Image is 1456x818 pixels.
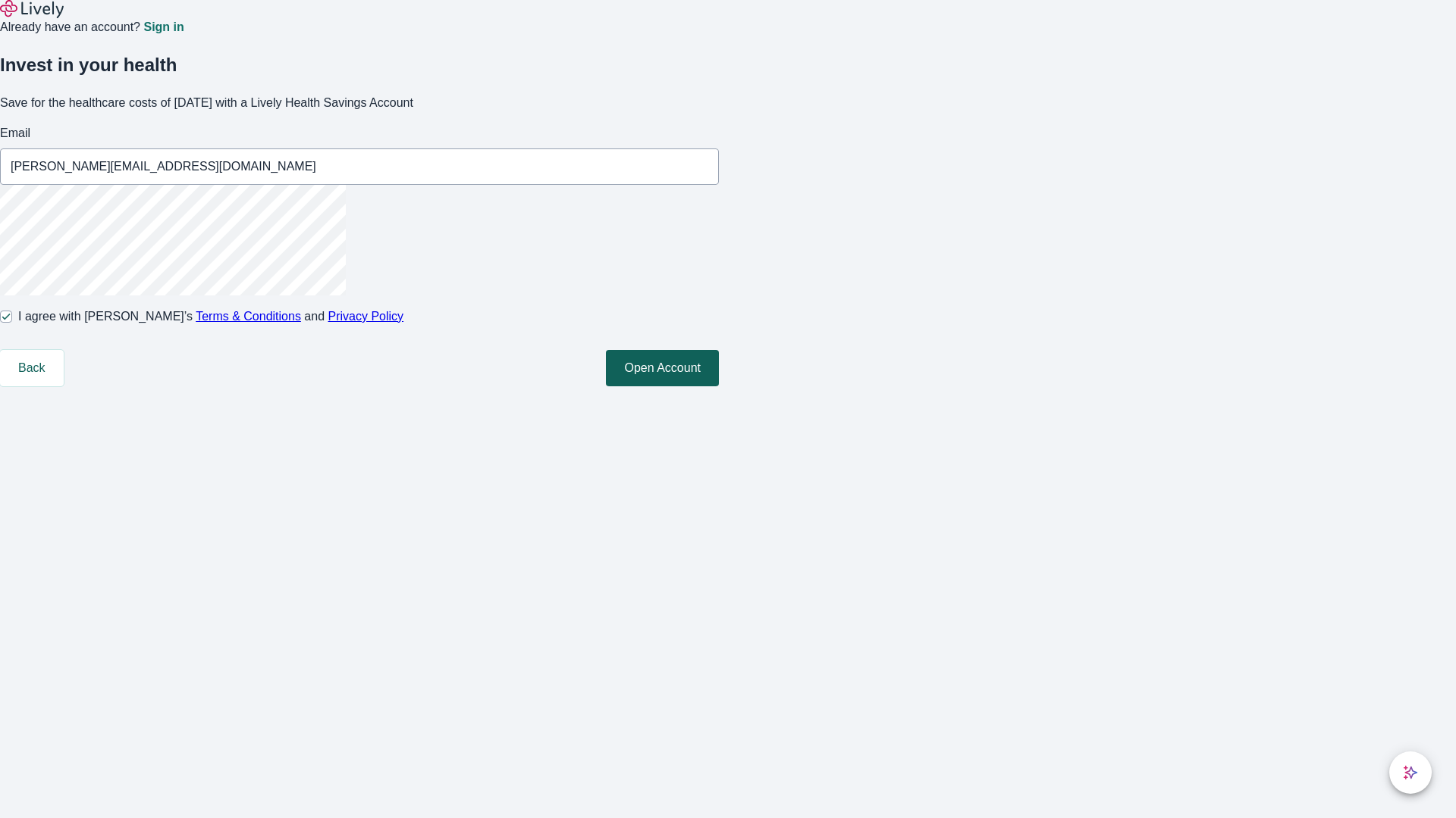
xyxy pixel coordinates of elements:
[143,21,184,33] a: Sign in
[1403,765,1418,780] svg: Lively AI Assistant
[606,350,719,386] button: Open Account
[18,308,403,326] span: I agree with [PERSON_NAME]’s and
[196,310,301,323] a: Terms & Conditions
[1389,751,1432,794] button: chat
[328,310,404,323] a: Privacy Policy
